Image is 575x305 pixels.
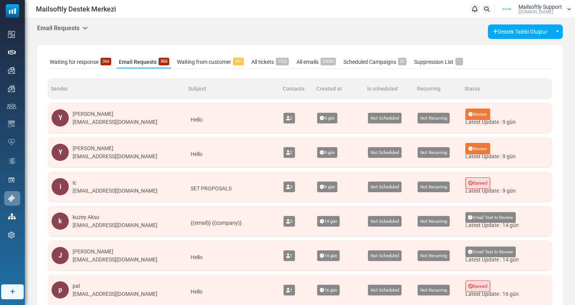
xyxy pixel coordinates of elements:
[368,250,402,261] span: Not Scheduled
[368,182,402,192] span: Not Scheduled
[412,56,465,68] a: Suppression List
[8,139,15,145] img: domain-health-icon.svg
[52,178,69,195] div: i
[8,195,15,202] img: support-icon-active.svg
[462,103,552,133] td: Latest Update : 9 gün
[368,147,402,158] span: Not Scheduled
[497,3,517,15] img: User Logo
[368,216,402,227] span: Not Scheduled
[368,285,402,295] span: Not Scheduled
[465,247,516,257] span: Email Test In Review
[488,24,552,39] a: Destek Talebi Oluştur
[283,182,295,192] span: 3
[73,213,157,221] div: kuzey Aksu
[191,151,202,157] span: Hello
[52,144,69,161] div: Y
[418,113,450,123] span: Not Recurring
[465,281,490,292] span: Banned
[465,212,516,223] span: Email Test In Review
[159,58,169,65] span: 365
[317,250,340,261] span: 14 gün
[317,216,340,227] span: 14 gün
[295,56,338,68] a: All emails23683
[317,182,337,192] span: 9 gün
[52,247,69,264] div: J
[175,56,246,68] a: Waiting from customer437
[52,213,69,230] div: k
[418,250,450,261] span: Not Recurring
[283,113,295,123] span: 2
[73,221,157,229] div: [EMAIL_ADDRESS][DOMAIN_NAME]
[280,78,313,99] th: Contacts
[283,147,295,158] span: 2
[73,118,157,126] div: [EMAIL_ADDRESS][DOMAIN_NAME]
[462,240,552,271] td: Latest Update : 14 gün
[398,58,407,65] span: 57
[7,104,16,109] img: contacts-icon.svg
[317,285,340,295] span: 16 gün
[462,78,552,99] th: Status
[462,137,552,168] td: Latest Update : 9 gün
[418,216,450,227] span: Not Recurring
[418,285,450,295] span: Not Recurring
[462,206,552,237] td: Latest Update : 14 gün
[73,248,157,256] div: [PERSON_NAME]
[52,281,69,299] div: p
[8,157,16,165] img: workflow.svg
[100,58,111,65] span: 366
[37,24,88,32] h5: Email Requests
[52,109,69,127] div: Y
[8,232,15,238] img: settings-icon.svg
[283,216,295,227] span: 3
[191,289,202,295] span: Hello
[283,250,295,261] span: 1
[191,254,202,260] span: Hello
[414,78,462,99] th: Recurring
[364,78,414,99] th: Is scheduled
[191,185,232,191] span: SET PROPOSALS
[8,31,15,38] img: dashboard-icon.svg
[8,67,15,74] img: campaigns-icon.png
[8,85,15,92] img: campaigns-icon.png
[73,290,157,298] div: [EMAIL_ADDRESS][DOMAIN_NAME]
[518,10,553,14] span: [DOMAIN_NAME]
[73,256,157,264] div: [EMAIL_ADDRESS][DOMAIN_NAME]
[418,182,450,192] span: Not Recurring
[518,4,562,10] span: Mailsoftly Support
[368,113,402,123] span: Not Scheduled
[8,177,15,183] img: landing_pages.svg
[418,147,450,158] span: Not Recurring
[317,147,337,158] span: 9 gün
[497,3,571,15] a: User Logo Mailsoftly Support [DOMAIN_NAME]
[48,78,185,99] th: Sender
[233,58,244,65] span: 437
[73,144,157,152] div: [PERSON_NAME]
[191,117,202,123] span: Hello
[465,109,490,120] span: Review
[342,56,408,68] a: Scheduled Campaigns57
[73,179,157,187] div: ic
[313,78,364,99] th: Created at
[8,120,15,127] img: email-templates-icon.svg
[117,56,171,68] a: Email Requests365
[276,58,289,65] span: 1322
[73,187,157,195] div: [EMAIL_ADDRESS][DOMAIN_NAME]
[73,282,157,290] div: pal
[73,152,157,161] div: [EMAIL_ADDRESS][DOMAIN_NAME]
[462,172,552,202] td: Latest Update : 9 gün
[73,110,157,118] div: [PERSON_NAME]
[465,177,490,189] span: Banned
[6,4,19,18] img: mailsoftly_icon_blue_white.svg
[321,58,336,65] span: 23683
[48,56,113,68] a: Waiting for response366
[283,285,295,295] span: 1
[36,4,116,14] span: Mailsoftly Destek Merkezi
[185,78,280,99] th: Subject
[191,220,242,226] span: {(email)} {(company)}
[249,56,291,68] a: All tickets1322
[317,113,337,123] span: 9 gün
[465,143,490,154] span: Review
